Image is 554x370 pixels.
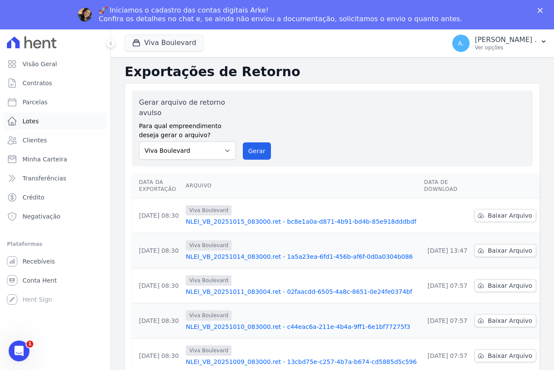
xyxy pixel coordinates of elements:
[186,345,232,356] span: Viva Boulevard
[538,8,546,13] div: Fechar
[475,35,537,44] p: [PERSON_NAME] .
[474,349,536,362] a: Baixar Arquivo
[7,239,103,249] div: Plataformas
[186,322,417,331] a: NLEI_VB_20251010_083000.ret - c44eac6a-211e-4b4a-9ff1-6e1bf77275f3
[99,6,462,23] div: 🚀 Iniciamos o cadastro das contas digitais Arke! Confira os detalhes no chat e, se ainda não envi...
[23,193,45,202] span: Crédito
[132,233,182,268] td: [DATE] 08:30
[132,198,182,233] td: [DATE] 08:30
[125,64,540,80] h2: Exportações de Retorno
[132,174,182,198] th: Data da Exportação
[23,276,57,285] span: Conta Hent
[23,98,48,106] span: Parcelas
[23,212,61,221] span: Negativação
[474,279,536,292] a: Baixar Arquivo
[488,246,532,255] span: Baixar Arquivo
[132,303,182,338] td: [DATE] 08:30
[78,8,92,22] img: Profile image for Adriane
[3,132,107,149] a: Clientes
[9,341,29,361] iframe: Intercom live chat
[23,60,57,68] span: Visão Geral
[243,142,271,160] button: Gerar
[139,118,236,140] label: Para qual empreendimento deseja gerar o arquivo?
[445,31,554,55] button: A. [PERSON_NAME] . Ver opções
[23,257,55,266] span: Recebíveis
[488,351,532,360] span: Baixar Arquivo
[3,93,107,111] a: Parcelas
[26,341,33,347] span: 1
[23,174,66,183] span: Transferências
[474,209,536,222] a: Baixar Arquivo
[488,316,532,325] span: Baixar Arquivo
[3,170,107,187] a: Transferências
[186,310,232,321] span: Viva Boulevard
[3,151,107,168] a: Minha Carteira
[186,252,417,261] a: NLEI_VB_20251014_083000.ret - 1a5a23ea-6fd1-456b-af6f-0d0a0304b086
[23,155,67,164] span: Minha Carteira
[186,287,417,296] a: NLEI_VB_20251011_083004.ret - 02faacdd-6505-4a8c-8651-0e24fe0374bf
[139,97,236,118] label: Gerar arquivo de retorno avulso
[421,174,471,198] th: Data de Download
[23,117,39,125] span: Lotes
[488,281,532,290] span: Baixar Arquivo
[186,275,232,286] span: Viva Boulevard
[186,357,417,366] a: NLEI_VB_20251009_083000.ret - 13cbd75e-c257-4b7a-b674-cd5885d5c596
[421,268,471,303] td: [DATE] 07:57
[3,253,107,270] a: Recebíveis
[3,272,107,289] a: Conta Hent
[186,205,232,216] span: Viva Boulevard
[3,113,107,130] a: Lotes
[458,40,464,46] span: A.
[186,240,232,251] span: Viva Boulevard
[421,303,471,338] td: [DATE] 07:57
[182,174,421,198] th: Arquivo
[23,136,47,145] span: Clientes
[186,217,417,226] a: NLEI_VB_20251015_083000.ret - bc8e1a0a-d871-4b91-bd4b-85e918dddbdf
[23,79,52,87] span: Contratos
[421,233,471,268] td: [DATE] 13:47
[132,268,182,303] td: [DATE] 08:30
[475,44,537,51] p: Ver opções
[474,244,536,257] a: Baixar Arquivo
[3,74,107,92] a: Contratos
[488,211,532,220] span: Baixar Arquivo
[3,189,107,206] a: Crédito
[474,314,536,327] a: Baixar Arquivo
[125,35,203,51] button: Viva Boulevard
[3,208,107,225] a: Negativação
[3,55,107,73] a: Visão Geral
